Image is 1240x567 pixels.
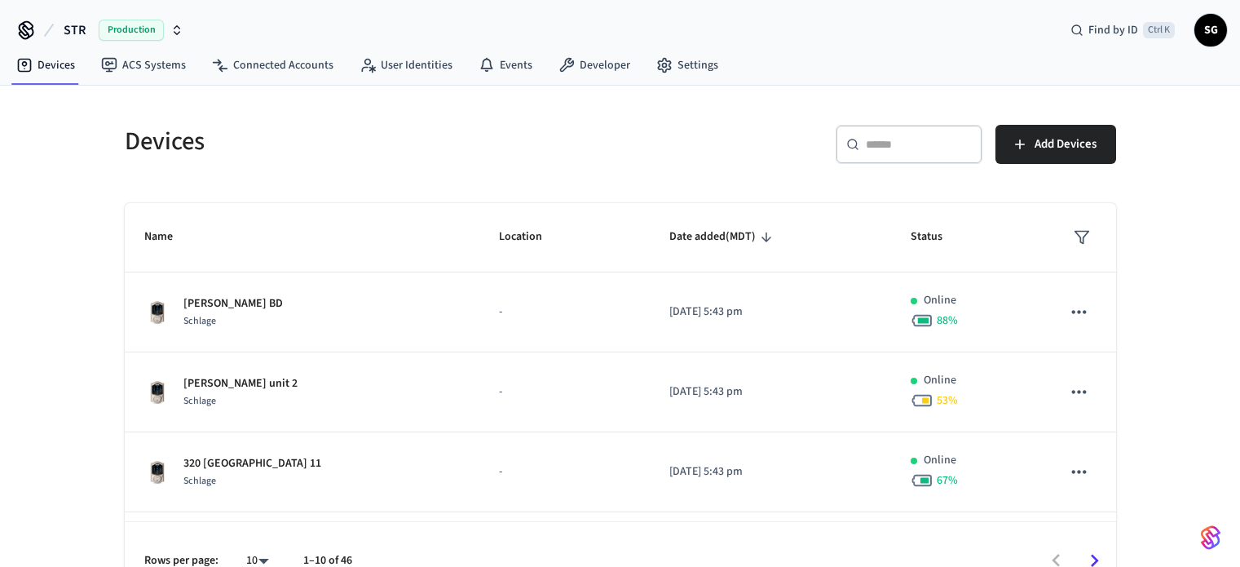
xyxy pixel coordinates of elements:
[1143,22,1175,38] span: Ctrl K
[924,372,956,389] p: Online
[99,20,164,41] span: Production
[3,51,88,80] a: Devices
[937,472,958,489] span: 67 %
[346,51,466,80] a: User Identities
[911,224,964,250] span: Status
[499,383,630,401] p: -
[183,394,216,408] span: Schlage
[183,474,216,488] span: Schlage
[1194,14,1227,47] button: SG
[199,51,346,80] a: Connected Accounts
[937,392,958,409] span: 53 %
[499,224,563,250] span: Location
[144,379,170,405] img: Schlage Sense Smart Deadbolt with Camelot Trim, Front
[88,51,199,80] a: ACS Systems
[466,51,545,80] a: Events
[1196,16,1225,45] span: SG
[643,51,731,80] a: Settings
[144,224,194,250] span: Name
[183,314,216,328] span: Schlage
[125,125,611,158] h5: Devices
[1035,134,1097,155] span: Add Devices
[183,375,298,392] p: [PERSON_NAME] unit 2
[144,299,170,326] img: Schlage Sense Smart Deadbolt with Camelot Trim, Front
[924,452,956,469] p: Online
[499,303,630,321] p: -
[1201,525,1220,551] img: SeamLogoGradient.69752ec5.svg
[499,463,630,481] p: -
[545,51,643,80] a: Developer
[1088,22,1138,38] span: Find by ID
[64,20,86,40] span: STR
[669,383,872,401] p: [DATE] 5:43 pm
[937,312,958,329] span: 88 %
[1057,16,1188,45] div: Find by IDCtrl K
[669,224,777,250] span: Date added(MDT)
[183,455,321,472] p: 320 [GEOGRAPHIC_DATA] 11
[144,459,170,485] img: Schlage Sense Smart Deadbolt with Camelot Trim, Front
[669,463,872,481] p: [DATE] 5:43 pm
[995,125,1116,164] button: Add Devices
[669,303,872,321] p: [DATE] 5:43 pm
[183,295,283,312] p: [PERSON_NAME] BD
[924,292,956,309] p: Online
